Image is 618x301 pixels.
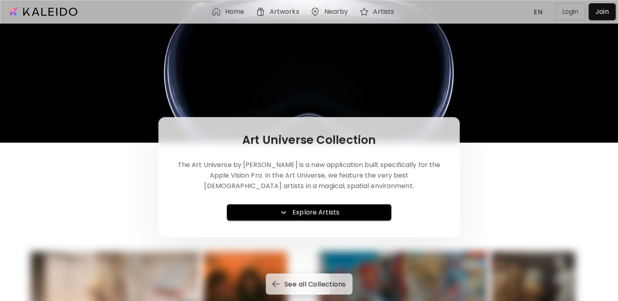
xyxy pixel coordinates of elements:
[254,7,300,17] a: Artworks
[526,5,540,19] div: EN
[274,280,346,288] span: See all Collections
[371,9,392,15] h6: Artists
[322,9,346,15] h6: Nearby
[562,7,578,17] p: Login
[266,273,352,295] button: back-arrowSee all Collections
[588,3,616,20] a: Join
[268,9,297,15] h6: Artworks
[242,134,376,147] h6: Art Universe Collection
[555,3,585,20] button: Login
[227,204,392,221] button: Explore Artists
[555,3,588,20] a: Login
[172,160,446,191] h6: The Art Universe by [PERSON_NAME] is a new application built specifically for the Apple Vision Pr...
[292,208,339,217] h6: Explore Artists
[272,281,279,287] img: back-arrow
[540,8,548,16] img: arrow down
[209,7,245,17] a: Home
[309,7,349,17] a: Nearby
[223,9,242,15] h6: Home
[358,7,396,17] a: Artists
